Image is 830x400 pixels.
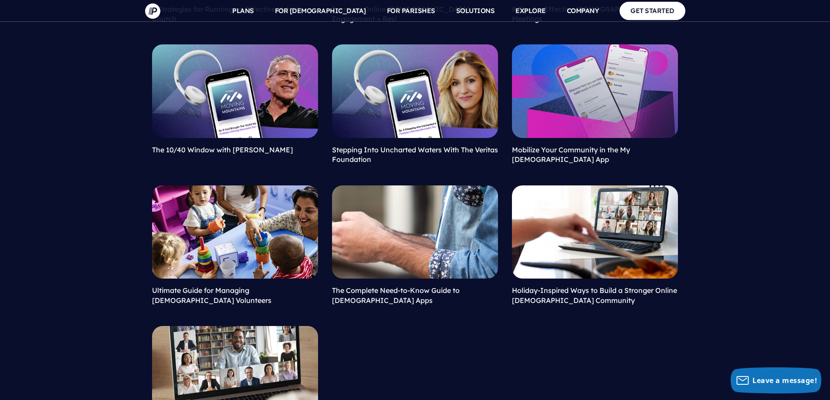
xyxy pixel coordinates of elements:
a: The Complete Need-to-Know Guide to [DEMOGRAPHIC_DATA] Apps [332,286,460,304]
a: 5 Strategies for Running an Effective Hybrid Church [152,5,299,23]
a: Stepping Into Uncharted Waters With The Veritas Foundation [332,145,498,164]
a: GET STARTED [620,2,685,20]
a: Holiday-Inspired Ways to Build a Stronger Online [DEMOGRAPHIC_DATA] Community [512,286,677,304]
a: The 10/40 Window with [PERSON_NAME] [152,145,293,154]
a: Mobilize Your Community in the My [DEMOGRAPHIC_DATA] App [512,145,630,164]
button: Leave a message! [731,367,821,393]
span: Leave a message! [752,376,817,385]
a: Ultimate Guide for Managing [DEMOGRAPHIC_DATA] Volunteers [152,286,271,304]
a: Increase Online [DEMOGRAPHIC_DATA] Engagement + Resi [332,5,469,23]
a: 8 Tips for Effective [DEMOGRAPHIC_DATA] Meetings [512,5,658,23]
